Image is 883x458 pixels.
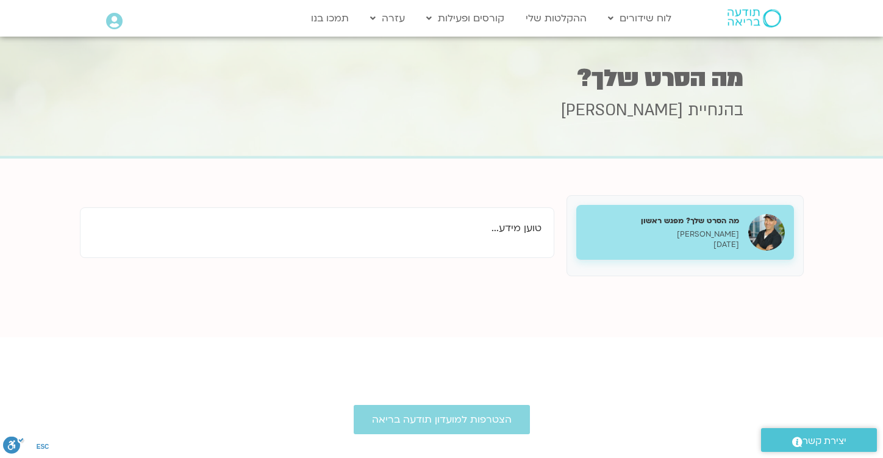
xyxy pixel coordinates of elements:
img: מה הסרט שלך? מפגש ראשון [748,214,785,251]
a: ההקלטות שלי [520,7,593,30]
a: קורסים ופעילות [420,7,510,30]
span: בהנחיית [688,99,743,121]
span: הצטרפות למועדון תודעה בריאה [372,414,512,425]
img: תודעה בריאה [727,9,781,27]
p: טוען מידע... [93,220,542,237]
p: [DATE] [585,240,739,250]
a: הצטרפות למועדון תודעה בריאה [354,405,530,434]
a: יצירת קשר [761,428,877,452]
span: יצירת קשר [803,433,846,449]
a: תמכו בנו [305,7,355,30]
h5: מה הסרט שלך? מפגש ראשון [585,215,739,226]
p: [PERSON_NAME] [585,229,739,240]
a: לוח שידורים [602,7,677,30]
h1: מה הסרט שלך? [140,66,743,90]
a: עזרה [364,7,411,30]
